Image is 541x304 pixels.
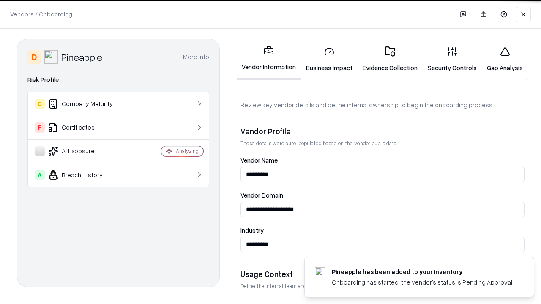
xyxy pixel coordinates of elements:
[35,99,45,109] div: C
[183,49,209,65] button: More info
[332,267,514,276] div: Pineapple has been added to your inventory
[482,40,528,79] a: Gap Analysis
[237,39,301,80] a: Vendor Information
[423,40,482,79] a: Security Controls
[240,140,525,147] p: These details were auto-populated based on the vendor public data
[358,40,423,79] a: Evidence Collection
[240,227,525,233] label: Industry
[35,122,136,133] div: Certificates
[35,146,136,156] div: AI Exposure
[240,157,525,163] label: Vendor Name
[176,147,199,155] div: Analyzing
[61,50,102,64] div: Pineapple
[301,40,358,79] a: Business Impact
[35,99,136,109] div: Company Maturity
[27,50,41,64] div: D
[240,269,525,279] div: Usage Context
[44,50,58,64] img: Pineapple
[240,100,525,109] p: Review key vendor details and define internal ownership to begin the onboarding process.
[10,10,72,19] p: Vendors / Onboarding
[332,278,514,287] div: Onboarding has started, the vendor's status is Pending Approval.
[27,75,209,85] div: Risk Profile
[35,170,136,180] div: Breach History
[240,282,525,290] p: Define the internal team and reason for using this vendor. This helps assess business relevance a...
[240,192,525,198] label: Vendor Domain
[35,170,45,180] div: A
[35,122,45,133] div: F
[315,267,325,277] img: pineappleenergy.com
[240,126,525,136] div: Vendor Profile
